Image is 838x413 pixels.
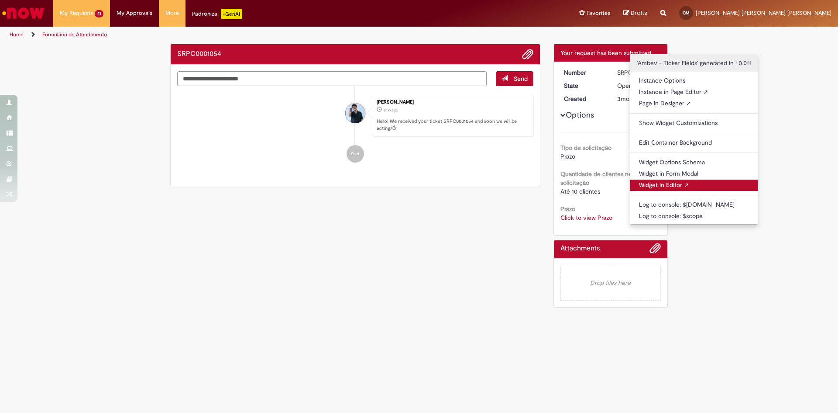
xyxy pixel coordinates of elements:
a: Log to console: $scope [630,211,758,222]
a: Widget in Editor ➚ [630,180,758,191]
a: Show Widget Customizations [630,118,758,129]
a: Widget in Form Modal [630,168,758,180]
li: 'Ambev - Ticket Fields' generated in : 0.011 [630,54,758,72]
a: Instance Options [630,75,758,87]
a: Edit Container Background [630,137,758,149]
a: Log to console: $[DOMAIN_NAME] [630,199,758,211]
a: Instance in Page Editor ➚ [630,87,758,98]
a: Page in Designer ➚ [630,98,758,109]
a: Widget Options Schema [630,157,758,168]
